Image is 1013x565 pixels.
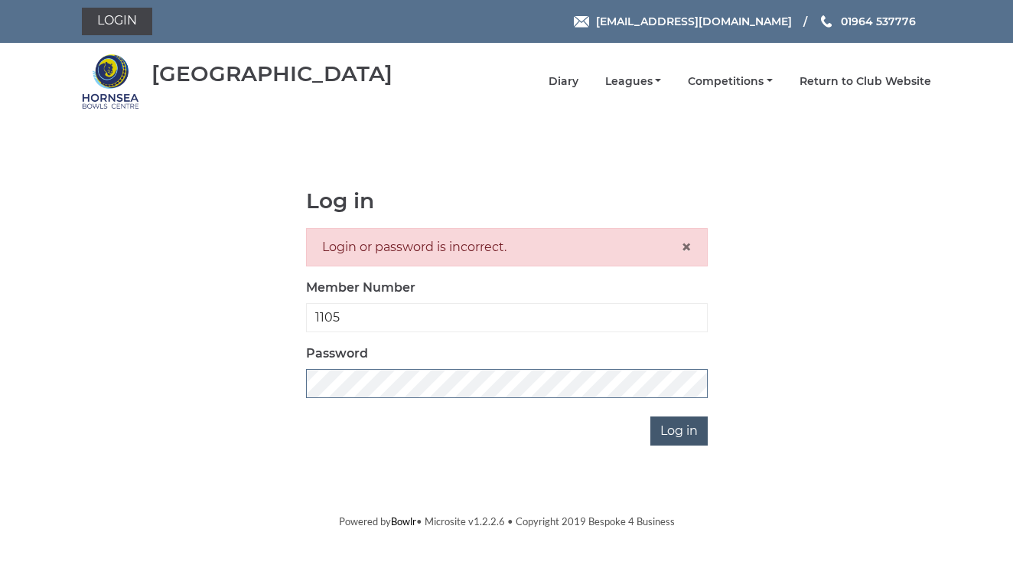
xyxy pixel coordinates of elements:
a: Phone us 01964 537776 [819,13,916,30]
label: Password [306,345,368,363]
img: Phone us [821,15,832,28]
button: Close [681,238,692,256]
div: Login or password is incorrect. [306,228,708,266]
img: Hornsea Bowls Centre [82,53,139,110]
img: Email [574,16,589,28]
a: Diary [549,74,578,89]
span: 01964 537776 [841,15,916,28]
a: Bowlr [391,515,416,527]
a: Competitions [688,74,773,89]
h1: Log in [306,189,708,213]
a: Login [82,8,152,35]
input: Log in [650,416,708,446]
div: [GEOGRAPHIC_DATA] [151,62,392,86]
span: Powered by • Microsite v1.2.2.6 • Copyright 2019 Bespoke 4 Business [339,515,675,527]
label: Member Number [306,279,415,297]
a: Email [EMAIL_ADDRESS][DOMAIN_NAME] [574,13,792,30]
a: Return to Club Website [800,74,931,89]
span: [EMAIL_ADDRESS][DOMAIN_NAME] [596,15,792,28]
span: × [681,236,692,258]
a: Leagues [605,74,662,89]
